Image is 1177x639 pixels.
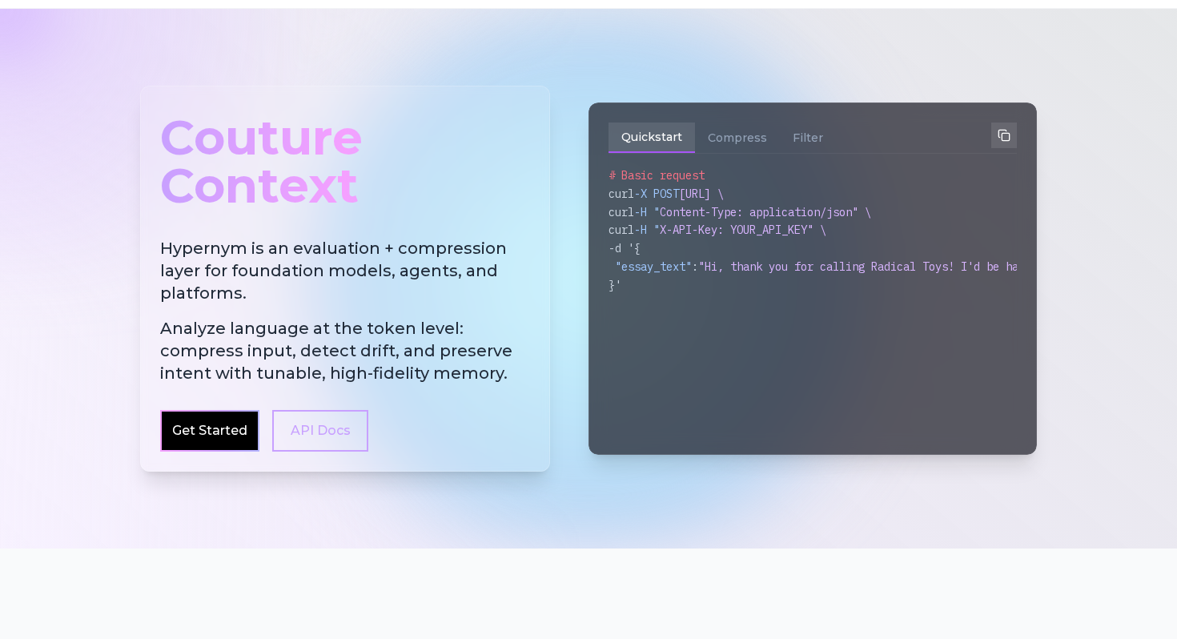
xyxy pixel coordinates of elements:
[679,187,724,201] span: [URL] \
[609,123,695,153] button: Quickstart
[780,123,836,153] button: Filter
[609,168,705,183] span: # Basic request
[609,223,634,237] span: curl
[609,241,641,255] span: -d '{
[660,223,826,237] span: X-API-Key: YOUR_API_KEY" \
[609,187,634,201] span: curl
[172,421,247,440] a: Get Started
[634,205,660,219] span: -H "
[695,123,780,153] button: Compress
[160,317,530,384] span: Analyze language at the token level: compress input, detect drift, and preserve intent with tunab...
[692,259,698,274] span: :
[609,278,621,292] span: }'
[160,106,530,218] div: Couture Context
[272,410,368,452] a: API Docs
[634,223,660,237] span: -H "
[634,187,679,201] span: -X POST
[660,205,871,219] span: Content-Type: application/json" \
[609,205,634,219] span: curl
[160,237,530,384] h2: Hypernym is an evaluation + compression layer for foundation models, agents, and platforms.
[615,259,692,274] span: "essay_text"
[991,123,1017,148] button: Copy to clipboard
